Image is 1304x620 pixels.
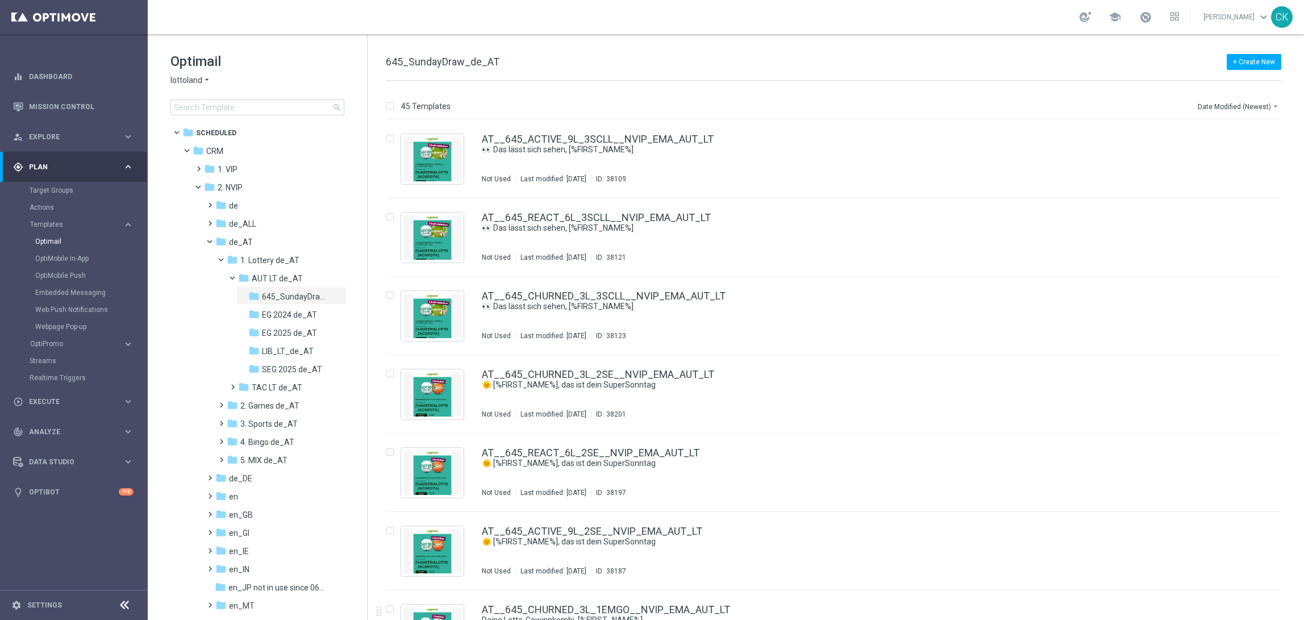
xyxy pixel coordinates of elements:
a: 👀 Das lässt sich sehen, [%FIRST_NAME%] [482,301,1206,312]
i: folder [215,527,227,538]
div: Templates [30,221,123,228]
button: lottoland arrow_drop_down [170,75,211,86]
div: OptiPromo [30,335,147,352]
div: Not Used [482,410,511,419]
i: folder [193,145,204,156]
a: OptiMobile In-App [35,254,118,263]
div: ID: [591,253,626,262]
a: Realtime Triggers [30,373,118,382]
div: Optimail [35,233,147,250]
div: 38187 [606,567,626,576]
span: SEG 2025 de_AT [262,364,322,375]
div: Execute [13,397,123,407]
button: lightbulb Optibot +10 [13,488,134,497]
img: 38201.jpeg [404,372,461,417]
div: 👀 Das lässt sich sehen, [%FIRST_NAME%] [482,144,1232,155]
div: 38121 [606,253,626,262]
a: 🌞 [%FIRST_NAME%], das ist dein SuperSonntag [482,458,1206,469]
div: Webpage Pop-up [35,318,147,335]
a: AT__645_ACTIVE_9L_2SE__NVIP_EMA_AUT_LT [482,526,702,536]
div: person_search Explore keyboard_arrow_right [13,132,134,142]
span: Analyze [29,428,123,435]
a: AT__645_ACTIVE_9L_3SCLL__NVIP_EMA_AUT_LT [482,134,714,144]
i: folder [215,581,226,593]
i: folder [227,436,238,447]
a: Settings [27,602,62,609]
span: Data Studio [29,459,123,465]
i: keyboard_arrow_right [123,339,134,349]
span: en_GI [229,528,249,538]
i: folder [215,545,227,556]
button: + Create New [1227,54,1281,70]
img: 38187.jpeg [404,529,461,573]
a: Embedded Messaging [35,288,118,297]
div: Last modified: [DATE] [516,488,591,497]
div: Not Used [482,567,511,576]
div: 🌞 [%FIRST_NAME%], das ist dein SuperSonntag [482,458,1232,469]
button: gps_fixed Plan keyboard_arrow_right [13,163,134,172]
i: folder [215,509,227,520]
a: 🌞 [%FIRST_NAME%], das ist dein SuperSonntag [482,380,1206,390]
div: Explore [13,132,123,142]
i: keyboard_arrow_right [123,131,134,142]
span: 5. MIX de_AT [240,455,288,465]
span: de_AT [229,237,253,247]
div: Last modified: [DATE] [516,410,591,419]
span: 2. Games de_AT [240,401,299,411]
span: TAC LT de_AT [252,382,302,393]
span: 3. Sports de_AT [240,419,298,429]
div: Target Groups [30,182,147,199]
i: folder [182,127,194,138]
span: de_ALL [229,219,256,229]
span: en_IN [229,564,249,575]
button: Data Studio keyboard_arrow_right [13,457,134,467]
span: lottoland [170,75,202,86]
span: 1. Lottery de_AT [240,255,299,265]
i: folder [215,199,227,211]
span: 645_SundayDraw_de_AT [262,292,328,302]
div: 38197 [606,488,626,497]
i: keyboard_arrow_right [123,426,134,437]
i: folder [204,181,215,193]
div: Press SPACE to select this row. [374,120,1302,198]
a: Streams [30,356,118,365]
div: ID: [591,331,626,340]
i: folder [227,418,238,429]
p: 45 Templates [401,101,451,111]
span: school [1109,11,1121,23]
i: track_changes [13,427,23,437]
a: AT__645_REACT_6L_3SCLL__NVIP_EMA_AUT_LT [482,213,711,223]
span: Explore [29,134,123,140]
img: 38197.jpeg [404,451,461,495]
i: arrow_drop_down [202,75,211,86]
a: Mission Control [29,91,134,122]
div: 🌞 [%FIRST_NAME%], das ist dein SuperSonntag [482,536,1232,547]
div: ID: [591,567,626,576]
button: track_changes Analyze keyboard_arrow_right [13,427,134,436]
div: Embedded Messaging [35,284,147,301]
i: folder [248,290,260,302]
i: folder [238,381,249,393]
div: Data Studio [13,457,123,467]
i: gps_fixed [13,162,23,172]
button: Mission Control [13,102,134,111]
i: folder [227,454,238,465]
i: person_search [13,132,23,142]
a: AT__645_CHURNED_3L_2SE__NVIP_EMA_AUT_LT [482,369,714,380]
i: folder [238,272,249,284]
i: folder [227,254,238,265]
i: folder [215,236,227,247]
i: folder [215,218,227,229]
span: 1. VIP [218,164,238,174]
a: 👀 Das lässt sich sehen, [%FIRST_NAME%] [482,223,1206,234]
button: OptiPromo keyboard_arrow_right [30,339,134,348]
a: OptiMobile Push [35,271,118,280]
a: Optimail [35,237,118,246]
span: AUT LT de_AT [252,273,303,284]
span: 2. NVIP [218,182,243,193]
a: Web Push Notifications [35,305,118,314]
